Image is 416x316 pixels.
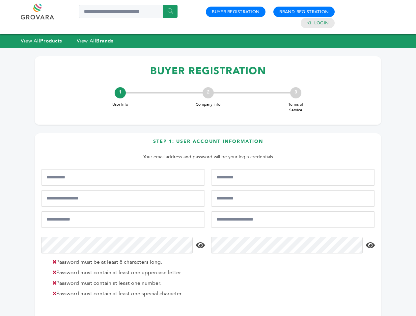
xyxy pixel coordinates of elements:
[41,138,375,150] h3: Step 1: User Account Information
[49,279,203,287] li: Password must contain at least one number.
[41,190,205,207] input: Mobile Phone Number
[211,237,363,253] input: Confirm Password*
[107,102,133,107] span: User Info
[212,9,260,15] a: Buyer Registration
[41,211,205,228] input: Email Address*
[211,190,375,207] input: Job Title*
[115,87,126,98] div: 1
[203,87,214,98] div: 2
[211,169,375,186] input: Last Name*
[314,20,329,26] a: Login
[96,38,113,44] strong: Brands
[41,237,193,253] input: Password*
[211,211,375,228] input: Confirm Email Address*
[21,38,62,44] a: View AllProducts
[49,258,203,266] li: Password must be at least 8 characters long.
[79,5,178,18] input: Search a product or brand...
[290,87,301,98] div: 3
[49,290,203,298] li: Password must contain at least one special character.
[44,153,372,161] p: Your email address and password will be your login credentials
[40,38,62,44] strong: Products
[41,169,205,186] input: First Name*
[279,9,329,15] a: Brand Registration
[77,38,114,44] a: View AllBrands
[49,269,203,276] li: Password must contain at least one uppercase letter.
[283,102,309,113] span: Terms of Service
[195,102,221,107] span: Company Info
[41,61,375,81] h1: BUYER REGISTRATION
